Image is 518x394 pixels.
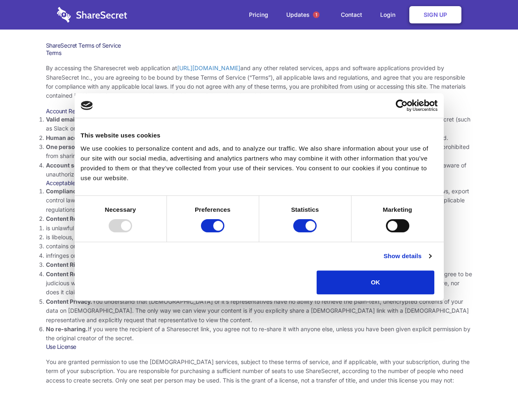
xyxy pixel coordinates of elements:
[46,143,116,150] strong: One person per account.
[46,297,472,325] li: You understand that [DEMOGRAPHIC_DATA] or it’s representatives have no ability to retrieve the pl...
[241,2,276,27] a: Pricing
[46,214,472,260] li: You agree NOT to use Sharesecret to upload or share content that:
[46,187,472,214] li: Your use of the Sharesecret must not violate any applicable laws, including copyright or trademar...
[46,108,472,115] h3: Account Requirements
[46,325,88,332] strong: No re-sharing.
[317,270,434,294] button: OK
[313,11,319,18] span: 1
[366,99,438,112] a: Usercentrics Cookiebot - opens in a new window
[46,357,472,385] p: You are granted permission to use the [DEMOGRAPHIC_DATA] services, subject to these terms of serv...
[177,64,240,71] a: [URL][DOMAIN_NAME]
[46,233,472,242] li: is libelous, defamatory, or fraudulent
[46,115,472,133] li: You must provide a valid email address, either directly, or through approved third-party integrat...
[46,116,78,123] strong: Valid email.
[46,188,170,195] strong: Compliance with local laws and regulations.
[46,270,112,277] strong: Content Responsibility.
[46,179,472,187] h3: Acceptable Use
[46,64,472,101] p: By accessing the Sharesecret web application at and any other related services, apps and software...
[291,206,319,213] strong: Statistics
[409,6,461,23] a: Sign Up
[372,2,408,27] a: Login
[195,206,230,213] strong: Preferences
[46,133,472,142] li: Only human beings may create accounts. “Bot” accounts — those created by software, in an automate...
[46,162,96,169] strong: Account security.
[57,7,127,23] img: logo-wordmark-white-trans-d4663122ce5f474addd5e946df7df03e33cb6a1c49d2221995e7729f52c070b2.svg
[81,144,438,183] div: We use cookies to personalize content and ads, and to analyze our traffic. We also share informat...
[46,49,472,57] h3: Terms
[46,260,472,269] li: You agree that you will use Sharesecret only to secure and share content that you have the right ...
[46,161,472,179] li: You are responsible for your own account security, including the security of your Sharesecret acc...
[46,261,90,268] strong: Content Rights.
[81,131,438,140] div: This website uses cookies
[333,2,370,27] a: Contact
[46,270,472,297] li: You are solely responsible for the content you share on Sharesecret, and with the people you shar...
[46,215,106,222] strong: Content Restrictions.
[46,251,472,260] li: infringes on any proprietary right of any party, including patent, trademark, trade secret, copyr...
[46,242,472,251] li: contains or installs any active malware or exploits, or uses our platform for exploit delivery (s...
[46,298,92,305] strong: Content Privacy.
[46,325,472,343] li: If you were the recipient of a Sharesecret link, you agree not to re-share it with anyone else, u...
[46,343,472,350] h3: Use License
[46,42,472,49] h1: ShareSecret Terms of Service
[46,134,96,141] strong: Human accounts.
[46,224,472,233] li: is unlawful or promotes unlawful activities
[105,206,136,213] strong: Necessary
[81,101,93,110] img: logo
[383,251,431,261] a: Show details
[46,142,472,161] li: You are not allowed to share account credentials. Each account is dedicated to the individual who...
[383,206,412,213] strong: Marketing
